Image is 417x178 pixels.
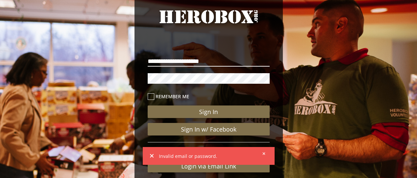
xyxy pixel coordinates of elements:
span: Invalid email or password. [159,152,258,160]
a: Login via Email Link [148,160,270,172]
a: Sign In w/ Facebook [148,123,270,135]
a: HeroBox [148,8,270,38]
label: Remember me [148,93,270,100]
button: Sign In [148,105,270,118]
